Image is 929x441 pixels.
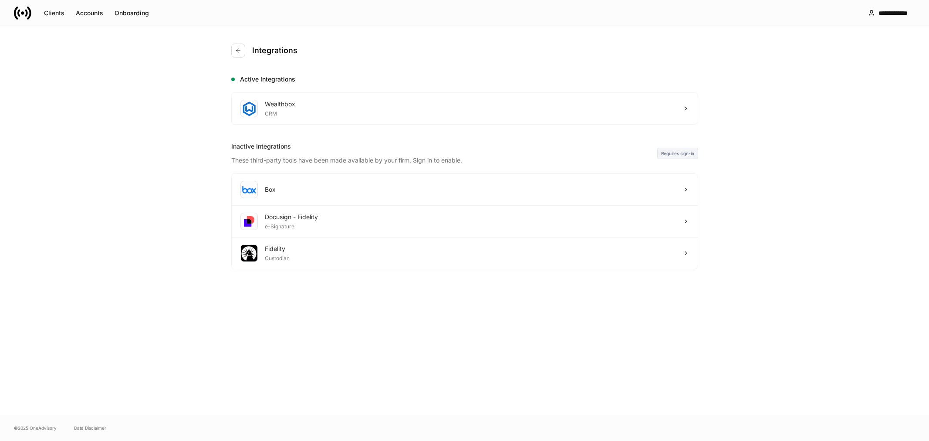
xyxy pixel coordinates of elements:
div: These third-party tools have been made available by your firm. Sign in to enable. [231,151,657,165]
button: Onboarding [109,6,155,20]
h4: Integrations [252,45,297,56]
div: Inactive Integrations [231,142,657,151]
button: Clients [38,6,70,20]
div: Clients [44,9,64,17]
div: Box [265,185,276,194]
button: Accounts [70,6,109,20]
div: Wealthbox [265,100,295,109]
h5: Active Integrations [240,75,698,84]
div: Docusign - Fidelity [265,213,318,221]
div: e-Signature [265,221,318,230]
div: Accounts [76,9,103,17]
div: Custodian [265,253,290,262]
div: Fidelity [265,244,290,253]
div: CRM [265,109,295,117]
img: oYqM9ojoZLfzCHUefNbBcWHcyDPbQKagtYciMC8pFl3iZXy3dU33Uwy+706y+0q2uJ1ghNQf2OIHrSh50tUd9HaB5oMc62p0G... [242,186,256,193]
span: © 2025 OneAdvisory [14,424,57,431]
div: Requires sign-in [657,148,698,159]
div: Onboarding [115,9,149,17]
a: Data Disclaimer [74,424,106,431]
